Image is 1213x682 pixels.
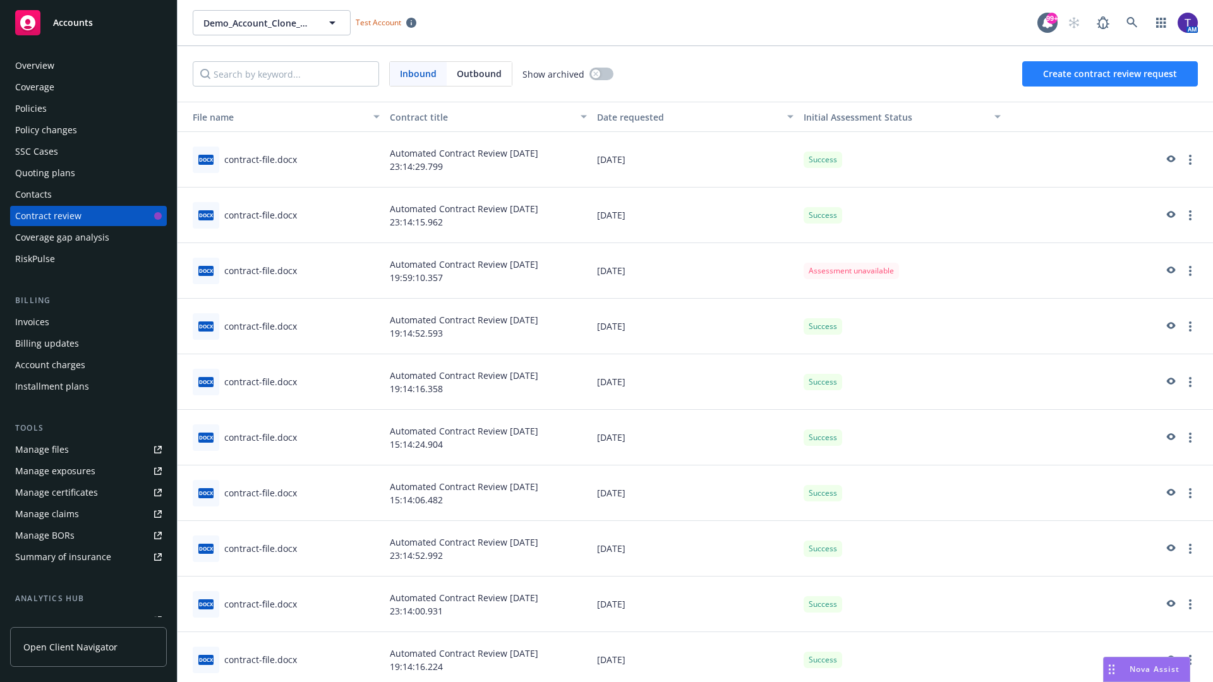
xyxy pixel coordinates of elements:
[224,208,297,222] div: contract-file.docx
[1149,10,1174,35] a: Switch app
[385,354,592,410] div: Automated Contract Review [DATE] 19:14:16.358
[224,431,297,444] div: contract-file.docx
[198,544,214,553] span: docx
[385,521,592,577] div: Automated Contract Review [DATE] 23:14:52.992
[10,461,167,481] span: Manage exposures
[351,16,421,29] span: Test Account
[1162,319,1178,334] a: preview
[1183,541,1198,556] a: more
[224,542,297,555] div: contract-file.docx
[1162,430,1178,445] a: preview
[809,599,837,610] span: Success
[592,243,799,299] div: [DATE]
[522,68,584,81] span: Show archived
[10,525,167,546] a: Manage BORs
[1183,430,1198,445] a: more
[10,99,167,119] a: Policies
[10,376,167,397] a: Installment plans
[356,17,401,28] span: Test Account
[15,99,47,119] div: Policies
[15,56,54,76] div: Overview
[1061,10,1087,35] a: Start snowing
[1046,13,1058,24] div: 99+
[53,18,93,28] span: Accounts
[1162,486,1178,501] a: preview
[804,111,912,123] span: Initial Assessment Status
[385,299,592,354] div: Automated Contract Review [DATE] 19:14:52.593
[385,243,592,299] div: Automated Contract Review [DATE] 19:59:10.357
[10,249,167,269] a: RiskPulse
[400,67,437,80] span: Inbound
[15,461,95,481] div: Manage exposures
[10,227,167,248] a: Coverage gap analysis
[10,355,167,375] a: Account charges
[385,188,592,243] div: Automated Contract Review [DATE] 23:14:15.962
[1162,597,1178,612] a: preview
[15,141,58,162] div: SSC Cases
[592,465,799,521] div: [DATE]
[1183,374,1198,390] a: more
[15,610,120,630] div: Loss summary generator
[224,597,297,611] div: contract-file.docx
[224,653,297,666] div: contract-file.docx
[1104,657,1119,681] div: Drag to move
[1183,486,1198,501] a: more
[1178,13,1198,33] img: photo
[809,654,837,666] span: Success
[15,312,49,332] div: Invoices
[592,577,799,632] div: [DATE]
[592,102,799,132] button: Date requested
[10,141,167,162] a: SSC Cases
[597,111,780,124] div: Date requested
[15,227,109,248] div: Coverage gap analysis
[809,210,837,221] span: Success
[203,16,313,30] span: Demo_Account_Clone_QA_CR_Tests_Client
[1103,657,1190,682] button: Nova Assist
[193,10,351,35] button: Demo_Account_Clone_QA_CR_Tests_Client
[592,354,799,410] div: [DATE]
[198,210,214,220] span: docx
[15,333,79,354] div: Billing updates
[592,132,799,188] div: [DATE]
[10,440,167,460] a: Manage files
[23,640,118,654] span: Open Client Navigator
[10,610,167,630] a: Loss summary generator
[10,5,167,40] a: Accounts
[809,265,894,277] span: Assessment unavailable
[1043,68,1177,80] span: Create contract review request
[1162,263,1178,278] a: preview
[15,547,111,567] div: Summary of insurance
[809,154,837,165] span: Success
[809,321,837,332] span: Success
[10,422,167,434] div: Tools
[592,521,799,577] div: [DATE]
[198,321,214,331] span: docx
[809,543,837,554] span: Success
[592,410,799,465] div: [DATE]
[809,432,837,443] span: Success
[1130,664,1180,674] span: Nova Assist
[1183,652,1198,667] a: more
[390,62,447,86] span: Inbound
[10,312,167,332] a: Invoices
[15,440,69,460] div: Manage files
[198,377,214,386] span: docx
[224,486,297,500] div: contract-file.docx
[10,592,167,605] div: Analytics hub
[385,132,592,188] div: Automated Contract Review [DATE] 23:14:29.799
[385,577,592,632] div: Automated Contract Review [DATE] 23:14:00.931
[592,299,799,354] div: [DATE]
[10,547,167,567] a: Summary of insurance
[224,375,297,388] div: contract-file.docx
[10,163,167,183] a: Quoting plans
[183,111,366,124] div: File name
[10,184,167,205] a: Contacts
[1162,208,1178,223] a: preview
[1119,10,1145,35] a: Search
[183,111,366,124] div: Toggle SortBy
[224,153,297,166] div: contract-file.docx
[15,504,79,524] div: Manage claims
[1162,374,1178,390] a: preview
[15,77,54,97] div: Coverage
